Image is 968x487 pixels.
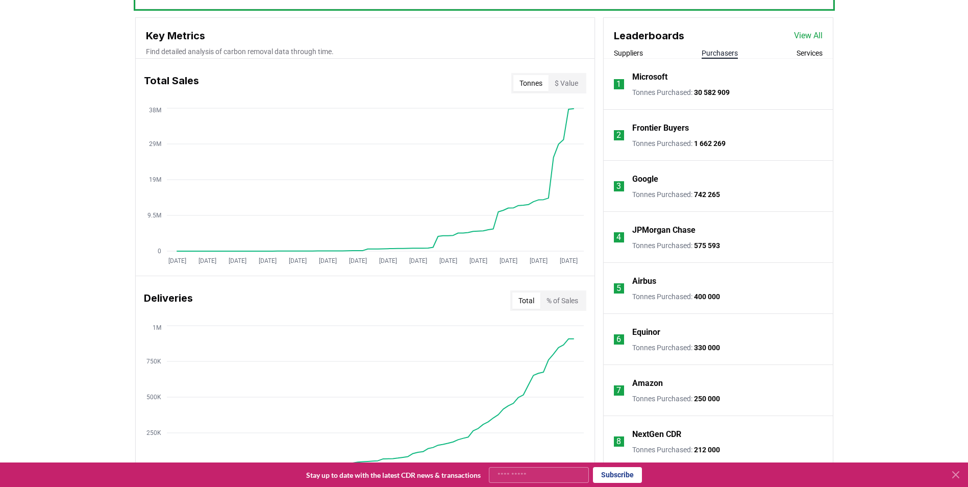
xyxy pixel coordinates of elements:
[694,88,730,96] span: 30 582 909
[616,435,621,448] p: 8
[694,241,720,250] span: 575 593
[694,395,720,403] span: 250 000
[146,358,161,365] tspan: 750K
[228,257,246,264] tspan: [DATE]
[288,257,306,264] tspan: [DATE]
[632,138,726,149] p: Tonnes Purchased :
[616,384,621,397] p: 7
[616,180,621,192] p: 3
[632,71,667,83] a: Microsoft
[147,212,161,219] tspan: 9.5M
[632,326,660,338] a: Equinor
[614,28,684,43] h3: Leaderboards
[694,190,720,199] span: 742 265
[349,257,366,264] tspan: [DATE]
[797,48,823,58] button: Services
[144,290,193,311] h3: Deliveries
[146,429,161,436] tspan: 250K
[632,122,689,134] a: Frontier Buyers
[258,257,276,264] tspan: [DATE]
[153,324,161,331] tspan: 1M
[144,73,199,93] h3: Total Sales
[632,343,720,353] p: Tonnes Purchased :
[616,231,621,243] p: 4
[702,48,738,58] button: Purchasers
[694,446,720,454] span: 212 000
[158,248,161,255] tspan: 0
[632,445,720,455] p: Tonnes Purchased :
[616,78,621,90] p: 1
[549,75,584,91] button: $ Value
[694,293,720,301] span: 400 000
[149,140,161,148] tspan: 29M
[149,176,161,183] tspan: 19M
[632,224,696,236] a: JPMorgan Chase
[694,344,720,352] span: 330 000
[632,394,720,404] p: Tonnes Purchased :
[632,275,656,287] a: Airbus
[409,257,427,264] tspan: [DATE]
[168,257,186,264] tspan: [DATE]
[198,257,216,264] tspan: [DATE]
[469,257,487,264] tspan: [DATE]
[632,240,720,251] p: Tonnes Purchased :
[559,257,577,264] tspan: [DATE]
[149,107,161,114] tspan: 38M
[146,46,584,57] p: Find detailed analysis of carbon removal data through time.
[614,48,643,58] button: Suppliers
[512,293,540,309] button: Total
[794,30,823,42] a: View All
[632,189,720,200] p: Tonnes Purchased :
[632,428,681,441] a: NextGen CDR
[499,257,517,264] tspan: [DATE]
[146,394,161,401] tspan: 500K
[146,28,584,43] h3: Key Metrics
[632,173,658,185] a: Google
[616,333,621,346] p: 6
[632,377,663,389] a: Amazon
[632,291,720,302] p: Tonnes Purchased :
[439,257,457,264] tspan: [DATE]
[540,293,584,309] button: % of Sales
[632,87,730,98] p: Tonnes Purchased :
[616,129,621,141] p: 2
[379,257,396,264] tspan: [DATE]
[616,282,621,295] p: 5
[529,257,547,264] tspan: [DATE]
[318,257,336,264] tspan: [DATE]
[694,139,726,148] span: 1 662 269
[513,75,549,91] button: Tonnes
